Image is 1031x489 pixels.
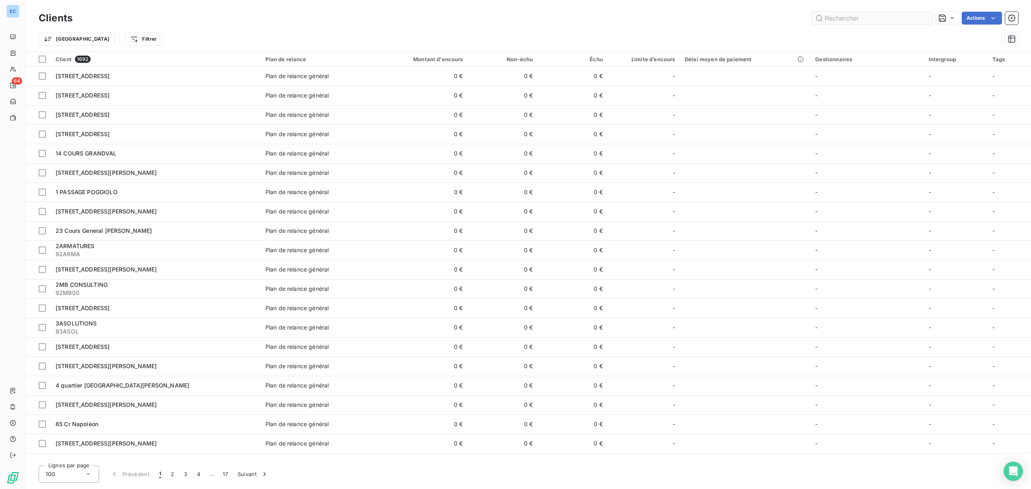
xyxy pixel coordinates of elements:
[374,279,468,298] td: 0 €
[929,73,931,79] span: -
[929,131,931,137] span: -
[374,144,468,163] td: 0 €
[815,208,818,215] span: -
[815,363,818,369] span: -
[929,363,931,369] span: -
[538,414,608,434] td: 0 €
[929,285,931,292] span: -
[673,420,675,428] span: -
[929,247,931,253] span: -
[992,56,1026,62] div: Tags
[538,105,608,124] td: 0 €
[56,327,256,336] span: 93ASOL
[538,240,608,260] td: 0 €
[468,221,538,240] td: 0 €
[673,285,675,293] span: -
[265,343,329,351] div: Plan de relance général
[166,466,179,483] button: 2
[56,343,110,350] span: [STREET_ADDRESS]
[56,189,118,195] span: 1 PASSAGE POGGIOLO
[374,376,468,395] td: 0 €
[673,72,675,80] span: -
[374,221,468,240] td: 0 €
[265,207,329,215] div: Plan de relance général
[815,92,818,99] span: -
[815,285,818,292] span: -
[56,320,97,327] span: 3ASOLUTIONS
[992,285,995,292] span: -
[929,401,931,408] span: -
[538,318,608,337] td: 0 €
[815,421,818,427] span: -
[12,77,22,85] span: 64
[929,440,931,447] span: -
[962,12,1002,25] button: Actions
[56,56,72,62] span: Client
[374,66,468,86] td: 0 €
[265,401,329,409] div: Plan de relance général
[815,324,818,331] span: -
[56,250,256,258] span: 92ARMA
[929,208,931,215] span: -
[673,362,675,370] span: -
[538,298,608,318] td: 0 €
[374,260,468,279] td: 0 €
[468,202,538,221] td: 0 €
[265,323,329,332] div: Plan de relance général
[56,227,152,234] span: 23 Cours General [PERSON_NAME]
[6,5,19,18] div: EC
[205,468,218,481] span: …
[673,207,675,215] span: -
[468,240,538,260] td: 0 €
[815,56,919,62] div: Gestionnaires
[468,86,538,105] td: 0 €
[468,163,538,182] td: 0 €
[538,279,608,298] td: 0 €
[56,289,256,297] span: 92MB00
[374,337,468,356] td: 0 €
[56,208,157,215] span: [STREET_ADDRESS][PERSON_NAME]
[218,466,233,483] button: 17
[992,227,995,234] span: -
[374,182,468,202] td: 0 €
[265,130,329,138] div: Plan de relance général
[673,111,675,119] span: -
[673,401,675,409] span: -
[929,189,931,195] span: -
[538,434,608,453] td: 0 €
[685,56,805,62] div: Délai moyen de paiement
[468,318,538,337] td: 0 €
[125,33,162,46] button: Filtrer
[374,356,468,376] td: 0 €
[265,362,329,370] div: Plan de relance général
[613,56,675,62] div: Limite d’encours
[815,305,818,311] span: -
[265,381,329,390] div: Plan de relance général
[673,323,675,332] span: -
[265,304,329,312] div: Plan de relance général
[374,202,468,221] td: 0 €
[468,105,538,124] td: 0 €
[468,337,538,356] td: 0 €
[265,72,329,80] div: Plan de relance général
[992,208,995,215] span: -
[468,66,538,86] td: 0 €
[468,434,538,453] td: 0 €
[929,227,931,234] span: -
[815,73,818,79] span: -
[538,356,608,376] td: 0 €
[56,169,157,176] span: [STREET_ADDRESS][PERSON_NAME]
[56,421,98,427] span: 65 Cr Napoléon
[929,305,931,311] span: -
[992,73,995,79] span: -
[538,182,608,202] td: 0 €
[265,169,329,177] div: Plan de relance général
[815,189,818,195] span: -
[673,459,675,467] span: -
[812,12,933,25] input: Rechercher
[468,124,538,144] td: 0 €
[1004,462,1023,481] div: Open Intercom Messenger
[929,150,931,157] span: -
[929,382,931,389] span: -
[815,111,818,118] span: -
